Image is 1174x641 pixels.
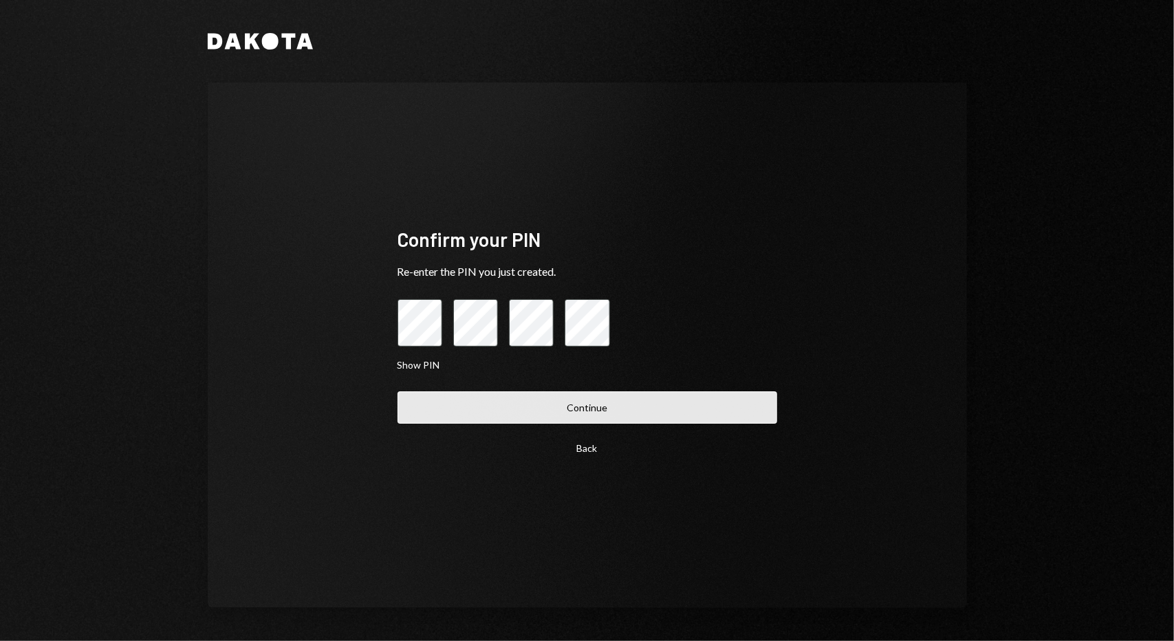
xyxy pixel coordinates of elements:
[398,263,777,280] div: Re-enter the PIN you just created.
[453,299,498,347] input: pin code 2 of 4
[398,391,777,424] button: Continue
[398,299,442,347] input: pin code 1 of 4
[509,299,554,347] input: pin code 3 of 4
[398,432,777,464] button: Back
[565,299,609,347] input: pin code 4 of 4
[398,226,777,253] div: Confirm your PIN
[398,359,440,372] button: Show PIN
